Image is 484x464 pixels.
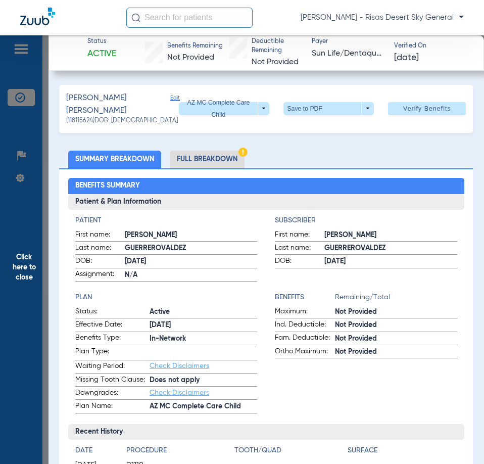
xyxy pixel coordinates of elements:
[126,8,253,28] input: Search for patients
[68,424,464,440] h3: Recent History
[75,333,150,345] span: Benefits Type:
[75,375,150,387] span: Missing Tooth Clause:
[348,445,457,459] app-breakdown-title: Surface
[335,292,457,306] span: Remaining/Total
[68,178,464,194] h2: Benefits Summary
[68,151,161,168] li: Summary Breakdown
[75,445,118,456] h4: Date
[75,243,125,255] span: Last name:
[75,319,150,332] span: Effective Date:
[348,445,457,456] h4: Surface
[394,42,467,51] span: Verified On
[335,334,457,344] span: Not Provided
[66,92,158,117] span: [PERSON_NAME] [PERSON_NAME]
[252,58,299,66] span: Not Provided
[324,243,457,254] span: GUERREROVALDEZ
[75,215,258,226] h4: Patient
[125,243,258,254] span: GUERREROVALDEZ
[234,445,344,459] app-breakdown-title: Tooth/Quad
[20,8,55,25] img: Zuub Logo
[167,42,223,51] span: Benefits Remaining
[170,151,245,168] li: Full Breakdown
[75,445,118,459] app-breakdown-title: Date
[150,375,258,386] span: Does not apply
[75,229,125,242] span: First name:
[150,401,258,412] span: AZ MC Complete Care Child
[75,388,150,400] span: Downgrades:
[403,105,451,113] span: Verify Benefits
[75,292,258,303] h4: Plan
[275,229,324,242] span: First name:
[66,117,178,126] span: (118115624) DOB: [DEMOGRAPHIC_DATA]
[324,256,457,267] span: [DATE]
[126,445,231,456] h4: Procedure
[150,389,209,396] a: Check Disclaimers
[131,13,140,22] img: Search Icon
[170,95,179,117] span: Edit
[275,319,335,332] span: Ind. Deductible:
[87,48,116,60] span: Active
[75,401,150,413] span: Plan Name:
[150,362,209,369] a: Check Disclaimers
[275,243,324,255] span: Last name:
[75,256,125,268] span: DOB:
[283,102,374,115] button: Save to PDF
[275,306,335,318] span: Maximum:
[150,334,258,344] span: In-Network
[125,256,258,267] span: [DATE]
[87,37,116,47] span: Status
[335,320,457,331] span: Not Provided
[275,333,335,345] span: Fam. Deductible:
[150,307,258,317] span: Active
[75,306,150,318] span: Status:
[234,445,344,456] h4: Tooth/Quad
[275,292,335,306] app-breakdown-title: Benefits
[394,52,419,64] span: [DATE]
[335,347,457,357] span: Not Provided
[275,256,324,268] span: DOB:
[252,37,303,55] span: Deductible Remaining
[125,230,258,241] span: [PERSON_NAME]
[388,102,466,115] button: Verify Benefits
[324,230,457,241] span: [PERSON_NAME]
[312,48,385,60] span: Sun Life/Dentaquest - AI
[275,215,457,226] h4: Subscriber
[301,13,464,23] span: [PERSON_NAME] - Risas Desert Sky General
[75,346,150,360] span: Plan Type:
[275,292,335,303] h4: Benefits
[68,194,464,210] h3: Patient & Plan Information
[75,269,125,281] span: Assignment:
[75,361,150,373] span: Waiting Period:
[126,445,231,459] app-breakdown-title: Procedure
[179,102,269,115] button: AZ MC Complete Care Child
[433,415,484,464] iframe: Chat Widget
[167,54,214,62] span: Not Provided
[238,148,248,157] img: Hazard
[150,320,258,331] span: [DATE]
[312,37,385,47] span: Payer
[275,346,335,358] span: Ortho Maximum:
[335,307,457,317] span: Not Provided
[125,270,258,281] span: N/A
